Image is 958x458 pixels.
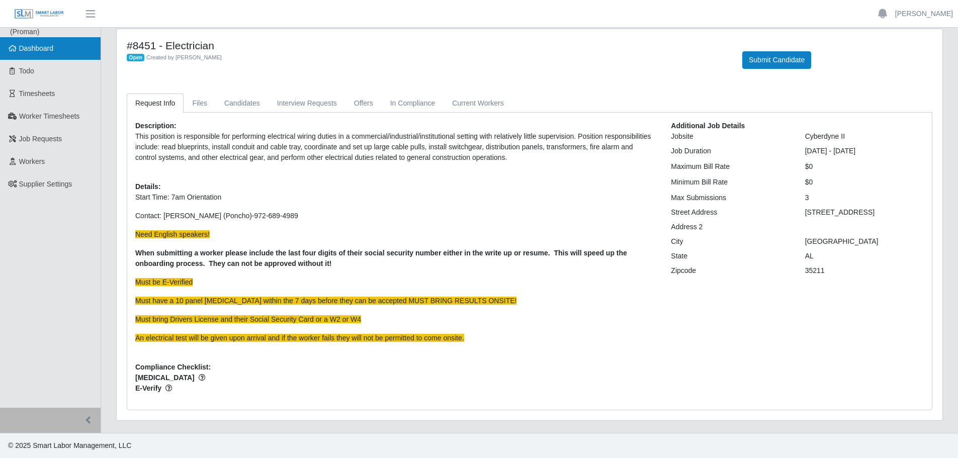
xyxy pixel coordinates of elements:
[135,297,516,305] span: Must have a 10 panel [MEDICAL_DATA] within the 7 days before they can be accepted MUST BRING RESU...
[146,54,222,60] span: Created by [PERSON_NAME]
[798,207,931,218] div: [STREET_ADDRESS]
[135,122,177,130] b: Description:
[895,9,953,19] a: [PERSON_NAME]
[382,94,444,113] a: In Compliance
[216,94,269,113] a: Candidates
[663,161,797,172] div: Maximum Bill Rate
[19,157,45,165] span: Workers
[663,251,797,261] div: State
[671,122,745,130] b: Additional Job Details
[798,251,931,261] div: AL
[135,249,627,267] strong: When submitting a worker please include the last four digits of their social security number eith...
[663,177,797,188] div: Minimum Bill Rate
[14,9,64,20] img: SLM Logo
[663,265,797,276] div: Zipcode
[127,39,727,52] h4: #8451 - Electrician
[19,67,34,75] span: Todo
[269,94,345,113] a: Interview Requests
[663,131,797,142] div: Jobsite
[127,54,144,62] span: Open
[127,94,184,113] a: Request Info
[798,193,931,203] div: 3
[798,236,931,247] div: [GEOGRAPHIC_DATA]
[798,265,931,276] div: 35211
[798,177,931,188] div: $0
[135,373,656,383] span: [MEDICAL_DATA]
[8,441,131,449] span: © 2025 Smart Labor Management, LLC
[135,334,464,342] span: An electrical test will be given upon arrival and if the worker fails they will not be permitted ...
[135,278,193,286] span: Must be E-Verified
[345,94,382,113] a: Offers
[135,182,161,191] b: Details:
[663,146,797,156] div: Job Duration
[663,236,797,247] div: City
[19,89,55,98] span: Timesheets
[19,135,62,143] span: Job Requests
[135,230,210,238] span: Need English speakers!
[663,193,797,203] div: Max Submissions
[135,383,656,394] span: E-Verify
[444,94,512,113] a: Current Workers
[135,211,656,221] p: Contact: [PERSON_NAME] (Poncho)-972-689-4989
[798,161,931,172] div: $0
[742,51,811,69] button: Submit Candidate
[184,94,216,113] a: Files
[663,207,797,218] div: Street Address
[798,131,931,142] div: Cyberdyne II
[135,131,656,163] p: This position is responsible for performing electrical wiring duties in a commercial/industrial/i...
[663,222,797,232] div: Address 2
[135,363,211,371] b: Compliance Checklist:
[135,192,656,203] p: Start Time: 7am Orientation
[135,315,361,323] span: Must bring Drivers License and their Social Security Card or a W2 or W4
[19,180,72,188] span: Supplier Settings
[19,44,54,52] span: Dashboard
[19,112,79,120] span: Worker Timesheets
[798,146,931,156] div: [DATE] - [DATE]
